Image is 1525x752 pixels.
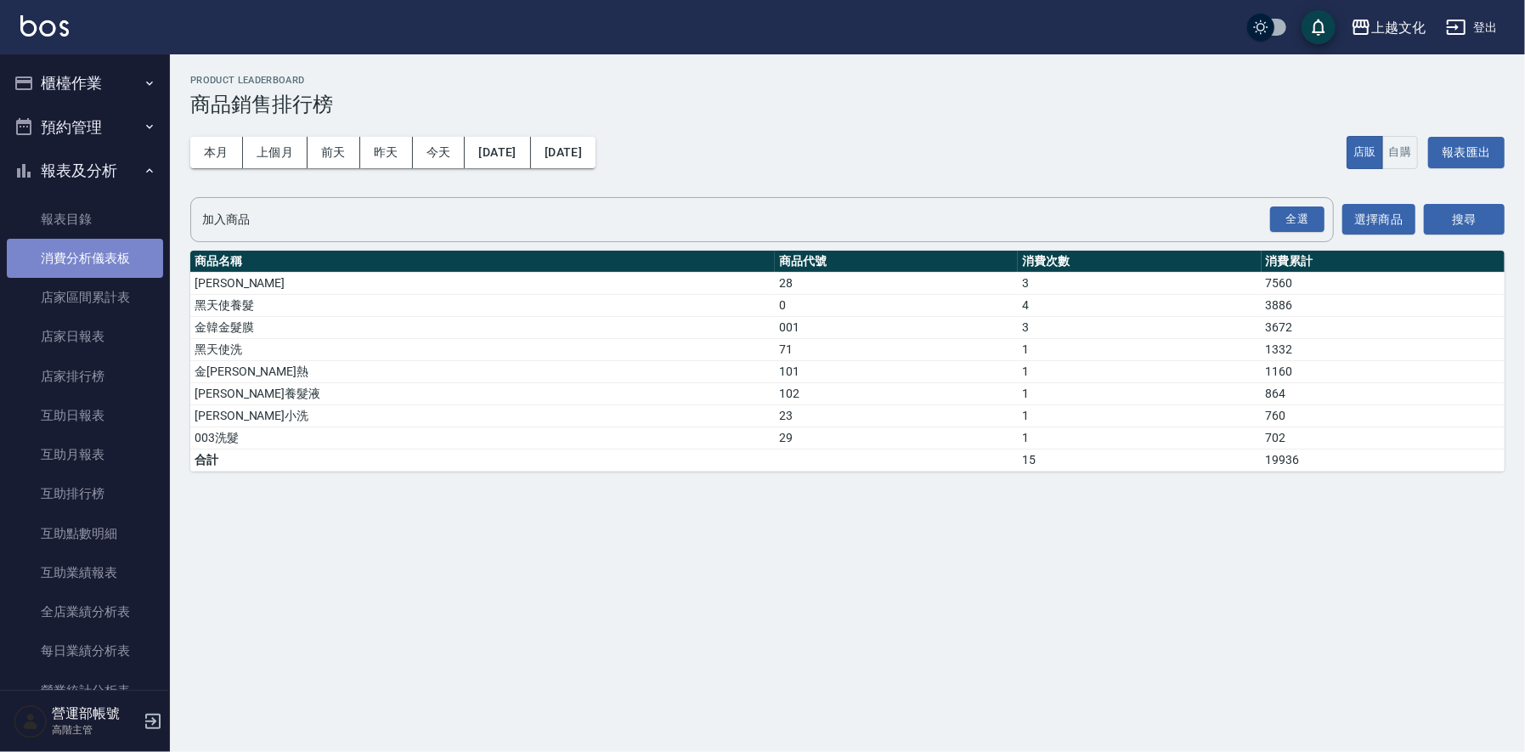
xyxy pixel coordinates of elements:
td: 1332 [1262,338,1505,360]
p: 高階主管 [52,722,138,738]
a: 互助日報表 [7,396,163,435]
input: 商品名稱 [198,205,1301,235]
button: 報表及分析 [7,149,163,193]
a: 消費分析儀表板 [7,239,163,278]
td: 1 [1018,338,1261,360]
a: 報表目錄 [7,200,163,239]
th: 商品代號 [775,251,1018,273]
td: 黑天使養髮 [190,294,775,316]
td: 1 [1018,427,1261,449]
td: 1160 [1262,360,1505,382]
td: 28 [775,272,1018,294]
td: 15 [1018,449,1261,471]
button: [DATE] [465,137,530,168]
button: 登出 [1439,12,1505,43]
button: 選擇商品 [1342,204,1415,235]
td: 3672 [1262,316,1505,338]
th: 商品名稱 [190,251,775,273]
div: 上越文化 [1371,17,1426,38]
button: 報表匯出 [1428,137,1505,168]
th: 消費累計 [1262,251,1505,273]
th: 消費次數 [1018,251,1261,273]
td: 702 [1262,427,1505,449]
a: 店家區間累計表 [7,278,163,317]
a: 店家日報表 [7,317,163,356]
td: 1 [1018,382,1261,404]
td: 黑天使洗 [190,338,775,360]
td: [PERSON_NAME]小洗 [190,404,775,427]
a: 互助排行榜 [7,474,163,513]
button: 自購 [1382,136,1419,169]
td: 3 [1018,272,1261,294]
button: [DATE] [531,137,596,168]
a: 互助點數明細 [7,514,163,553]
td: 1 [1018,404,1261,427]
a: 店家排行榜 [7,357,163,396]
td: 19936 [1262,449,1505,471]
img: Logo [20,15,69,37]
td: 23 [775,404,1018,427]
td: 合計 [190,449,775,471]
td: 3 [1018,316,1261,338]
img: Person [14,704,48,738]
button: 搜尋 [1424,204,1505,235]
td: 1 [1018,360,1261,382]
a: 每日業績分析表 [7,631,163,670]
button: 今天 [413,137,466,168]
button: 昨天 [360,137,413,168]
td: 003洗髮 [190,427,775,449]
button: 前天 [308,137,360,168]
h3: 商品銷售排行榜 [190,93,1505,116]
a: 互助月報表 [7,435,163,474]
td: 29 [775,427,1018,449]
button: save [1302,10,1336,44]
a: 報表匯出 [1428,128,1505,177]
button: 上個月 [243,137,308,168]
button: 上越文化 [1344,10,1432,45]
td: 金[PERSON_NAME]熱 [190,360,775,382]
a: 營業統計分析表 [7,671,163,710]
td: 4 [1018,294,1261,316]
h5: 營運部帳號 [52,705,138,722]
button: 櫃檯作業 [7,61,163,105]
h2: Product LeaderBoard [190,75,1505,86]
button: Open [1267,203,1328,236]
td: 71 [775,338,1018,360]
td: 864 [1262,382,1505,404]
td: 金韓金髮膜 [190,316,775,338]
td: 101 [775,360,1018,382]
div: 全選 [1270,206,1324,233]
td: [PERSON_NAME] [190,272,775,294]
td: 001 [775,316,1018,338]
button: 預約管理 [7,105,163,150]
table: a dense table [190,251,1505,472]
td: 0 [775,294,1018,316]
a: 互助業績報表 [7,553,163,592]
button: 店販 [1347,136,1383,169]
td: 102 [775,382,1018,404]
a: 全店業績分析表 [7,592,163,631]
button: 本月 [190,137,243,168]
td: 7560 [1262,272,1505,294]
td: 760 [1262,404,1505,427]
td: [PERSON_NAME]養髮液 [190,382,775,404]
td: 3886 [1262,294,1505,316]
